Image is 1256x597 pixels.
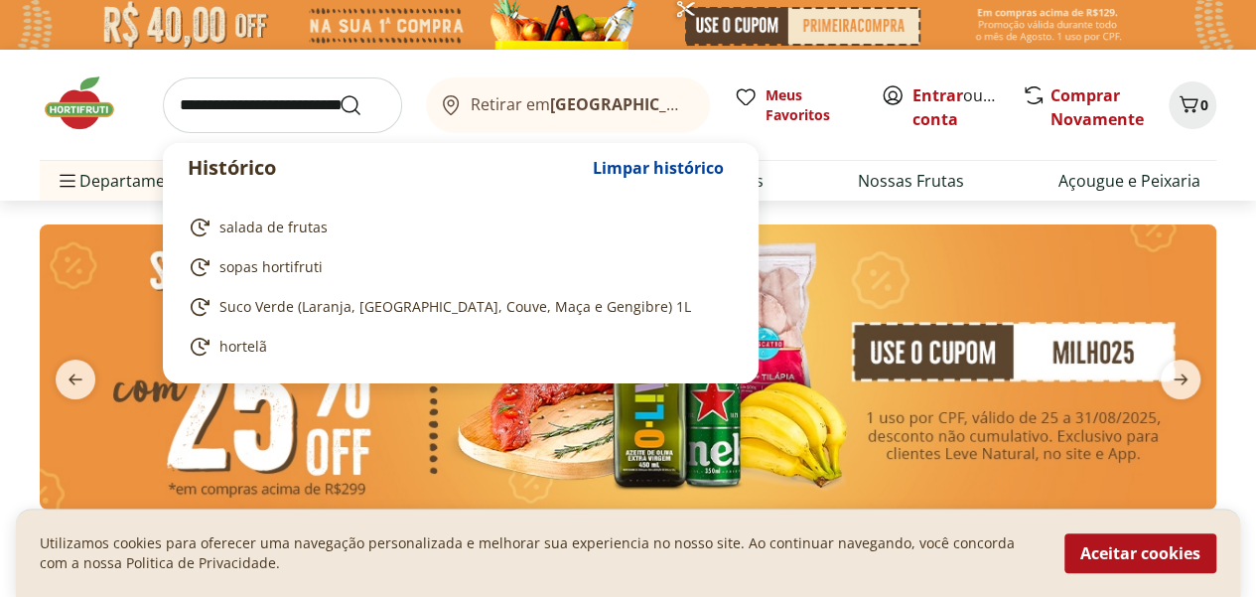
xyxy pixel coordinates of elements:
[912,84,1022,130] a: Criar conta
[912,84,963,106] a: Entrar
[912,83,1001,131] span: ou
[188,295,726,319] a: Suco Verde (Laranja, [GEOGRAPHIC_DATA], Couve, Maça e Gengibre) 1L
[219,297,691,317] span: Suco Verde (Laranja, [GEOGRAPHIC_DATA], Couve, Maça e Gengibre) 1L
[1145,360,1216,399] button: next
[40,74,139,133] img: Hortifruti
[593,160,724,176] span: Limpar histórico
[339,93,386,117] button: Submit Search
[858,169,964,193] a: Nossas Frutas
[766,85,857,125] span: Meus Favoritos
[1064,533,1216,573] button: Aceitar cookies
[56,157,199,205] span: Departamentos
[40,360,111,399] button: previous
[219,337,267,357] span: hortelã
[188,216,726,239] a: salada de frutas
[1050,84,1144,130] a: Comprar Novamente
[219,257,323,277] span: sopas hortifruti
[1058,169,1200,193] a: Açougue e Peixaria
[188,154,583,182] p: Histórico
[1169,81,1216,129] button: Carrinho
[471,95,690,113] span: Retirar em
[734,85,857,125] a: Meus Favoritos
[40,533,1041,573] p: Utilizamos cookies para oferecer uma navegação personalizada e melhorar sua experiencia no nosso ...
[1200,95,1208,114] span: 0
[583,144,734,192] button: Limpar histórico
[426,77,710,133] button: Retirar em[GEOGRAPHIC_DATA]/[GEOGRAPHIC_DATA]
[188,335,726,359] a: hortelã
[163,77,402,133] input: search
[219,218,328,237] span: salada de frutas
[188,255,726,279] a: sopas hortifruti
[56,157,79,205] button: Menu
[550,93,885,115] b: [GEOGRAPHIC_DATA]/[GEOGRAPHIC_DATA]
